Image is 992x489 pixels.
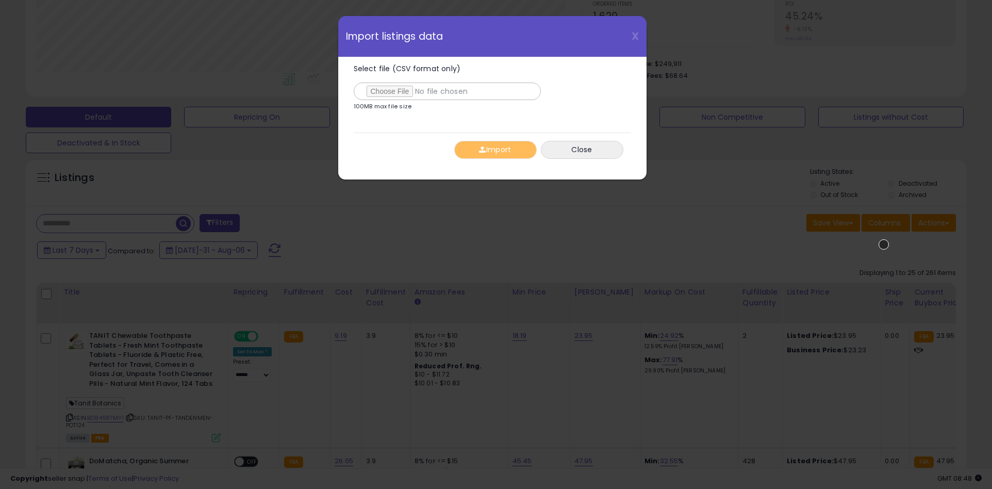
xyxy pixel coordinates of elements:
[541,141,623,159] button: Close
[632,29,639,43] span: X
[354,104,412,109] p: 100MB max file size
[346,31,443,41] span: Import listings data
[354,63,461,74] span: Select file (CSV format only)
[454,141,537,159] button: Import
